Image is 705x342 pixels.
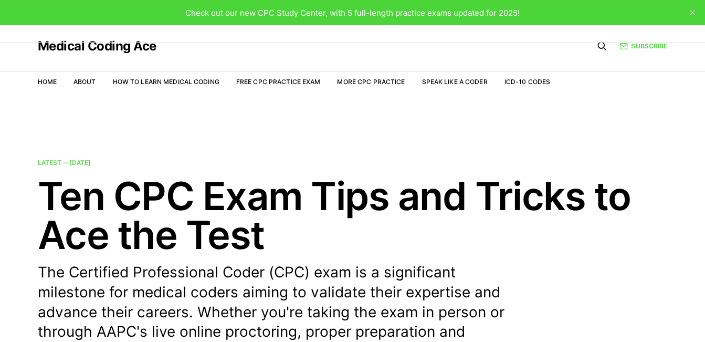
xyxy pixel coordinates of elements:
a: Free CPC Practice Exam [236,78,321,86]
span: Latest — [38,159,91,167]
a: ICD-10 Codes [504,78,550,86]
iframe: portal-trigger [534,291,705,342]
a: About [73,78,96,86]
a: How to Learn Medical Coding [113,78,219,86]
span: Check out our new CPC Study Center, with 5 full-length practice exams updated for 2025! [185,8,520,18]
time: [DATE] [69,159,91,167]
a: More CPC Practice [337,78,405,86]
a: Subscribe [619,41,667,51]
a: Medical Coding Ace [38,40,156,53]
h2: Ten CPC Exam Tips and Tricks to Ace the Test [38,177,668,254]
a: Home [38,78,57,86]
button: close [684,4,701,21]
a: Speak Like a Coder [422,78,488,86]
